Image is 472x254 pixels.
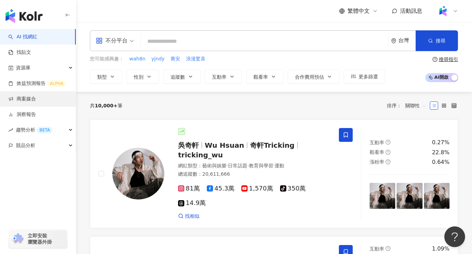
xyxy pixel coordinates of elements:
[273,163,275,168] span: ·
[348,7,370,15] span: 繁體中文
[8,49,31,56] a: 找貼文
[247,163,249,168] span: ·
[129,55,146,63] button: wah8n
[432,149,450,156] div: 22.8%
[424,183,450,208] img: post-image
[370,149,384,155] span: 觀看率
[129,56,146,62] span: wah8n
[253,74,268,80] span: 觀看率
[9,229,67,248] a: chrome extension立即安裝 瀏覽器外掛
[439,57,458,62] div: 搜尋指引
[8,96,36,102] a: 商案媒合
[386,150,390,155] span: question-circle
[178,213,200,220] a: 找相似
[178,171,331,178] div: 總追蹤數 ： 20,611,666
[432,158,450,166] div: 0.64%
[432,245,450,253] div: 1.09%
[370,183,395,208] img: post-image
[170,74,185,80] span: 追蹤數
[226,163,228,168] span: ·
[28,233,52,245] span: 立即安裝 瀏覽器外掛
[178,163,331,169] div: 網紅類型 ：
[134,74,144,80] span: 性別
[186,56,205,62] span: 浪漫驚喜
[212,74,226,80] span: 互動率
[249,163,273,168] span: 教育與學習
[280,185,306,192] span: 350萬
[90,70,122,84] button: 類型
[178,199,206,207] span: 14.9萬
[397,183,422,208] img: post-image
[186,55,206,63] button: 浪漫驚喜
[8,33,37,40] a: searchAI 找網紅
[178,141,199,149] span: 吳奇軒
[202,163,226,168] span: 藝術與娛樂
[90,119,458,228] a: KOL Avatar吳奇軒Wu Hsuan奇軒Trickingtricking_wu網紅類型：藝術與娛樂·日常話題·教育與學習·運動總追蹤數：20,611,66681萬45.3萬1,570萬35...
[11,233,25,244] img: chrome extension
[127,70,159,84] button: 性別
[8,80,66,87] a: 效益預測報告ALPHA
[386,246,390,251] span: question-circle
[370,246,384,252] span: 互動率
[391,38,396,43] span: environment
[359,74,378,79] span: 更多篩選
[8,128,13,133] span: rise
[405,100,426,111] span: 關聯性
[241,185,273,192] span: 1,570萬
[96,37,103,44] span: appstore
[433,57,437,62] span: question-circle
[398,38,416,43] div: 台灣
[178,185,200,192] span: 81萬
[207,185,234,192] span: 45.3萬
[400,8,422,14] span: 活動訊息
[205,141,244,149] span: Wu Hsuan
[436,4,450,18] img: Kolr%20app%20icon%20%281%29.png
[275,163,284,168] span: 運動
[16,60,30,76] span: 資源庫
[151,56,165,62] span: yjndy
[228,163,247,168] span: 日常話題
[416,30,458,51] button: 搜尋
[112,148,164,199] img: KOL Avatar
[170,56,180,62] span: 蕎安
[386,140,390,145] span: question-circle
[151,55,165,63] button: yjndy
[370,140,384,145] span: 互動率
[90,56,124,62] span: 您可能感興趣：
[163,70,201,84] button: 追蹤數
[250,141,295,149] span: 奇軒Tricking
[90,103,122,108] div: 共 筆
[205,70,242,84] button: 互動率
[16,122,53,138] span: 趨勢分析
[97,74,107,80] span: 類型
[387,100,430,111] div: 排序：
[178,151,223,159] span: tricking_wu
[436,38,445,43] span: 搜尋
[288,70,340,84] button: 合作費用預估
[386,159,390,164] span: question-circle
[37,127,53,134] div: BETA
[96,35,128,46] div: 不分平台
[185,213,200,220] span: 找相似
[6,9,43,23] img: logo
[370,159,384,165] span: 漲粉率
[170,55,181,63] button: 蕎安
[8,111,36,118] a: 洞察報告
[444,226,465,247] iframe: Help Scout Beacon - Open
[432,139,450,146] div: 0.27%
[16,138,35,153] span: 競品分析
[344,70,385,84] button: 更多篩選
[95,103,118,108] span: 10,000+
[246,70,284,84] button: 觀看率
[295,74,324,80] span: 合作費用預估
